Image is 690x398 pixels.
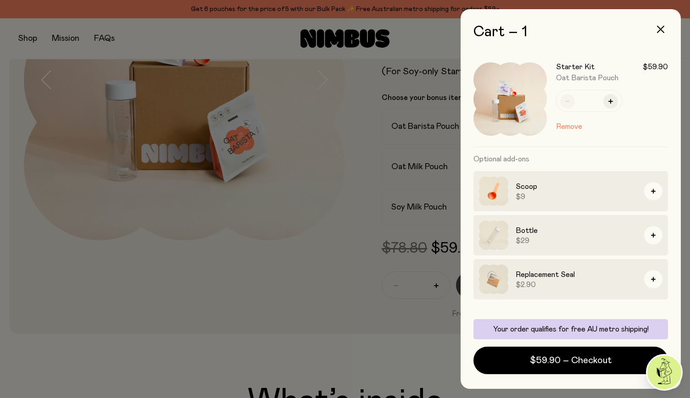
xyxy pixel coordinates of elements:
span: $2.90 [516,280,637,289]
span: $59.90 – Checkout [530,354,612,367]
h3: Bottle [516,225,637,236]
p: Your order qualifies for free AU metro shipping! [479,325,662,334]
h3: Replacement Seal [516,269,637,280]
img: agent [647,355,681,389]
h2: Cart – 1 [473,24,668,40]
span: $59.90 [643,62,668,72]
span: $9 [516,192,637,201]
button: Remove [556,121,582,132]
span: Oat Barista Pouch [556,74,618,82]
h3: Starter Kit [556,62,595,72]
span: $29 [516,236,637,245]
button: $59.90 – Checkout [473,347,668,374]
h3: Optional add-ons [473,147,668,171]
h3: Scoop [516,181,637,192]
